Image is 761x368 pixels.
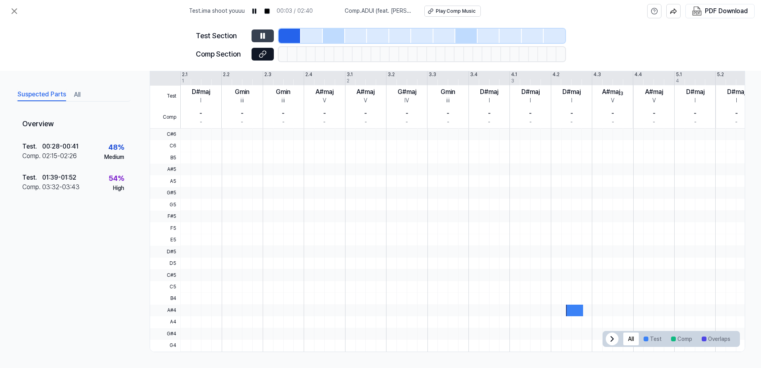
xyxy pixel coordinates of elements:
div: Test . [22,142,42,151]
div: A#maj [602,87,623,97]
span: Comp [150,107,180,128]
span: A4 [150,316,180,328]
div: iii [446,97,450,105]
div: Comp . [22,151,42,161]
div: 3.1 [347,71,353,78]
img: PDF Download [692,6,702,16]
div: 3.2 [388,71,395,78]
span: C#5 [150,269,180,281]
span: Test . ima shoot youuu [189,7,245,15]
span: D5 [150,258,180,269]
div: - [694,118,697,126]
div: - [323,118,326,126]
div: G#maj [398,87,416,97]
button: All [74,88,80,101]
div: iii [240,97,244,105]
button: All [623,333,639,345]
img: share [670,8,677,15]
span: A5 [150,175,180,187]
div: D#maj [192,87,210,97]
div: Gmin [276,87,291,97]
div: 4.1 [511,71,517,78]
button: help [647,4,661,18]
div: - [611,109,614,118]
button: Play Comp Music [424,6,481,17]
div: A#maj [316,87,334,97]
div: A#maj [357,87,375,97]
span: B4 [150,293,180,304]
div: - [447,118,449,126]
div: - [282,118,285,126]
div: V [652,97,656,105]
span: Comp . ADUI (feat. [PERSON_NAME] Ministry) [345,7,415,15]
div: 4 [676,78,679,84]
div: Medium [104,153,124,161]
div: - [735,118,738,126]
div: - [529,118,532,126]
span: E5 [150,234,180,246]
div: 01:39 - 01:52 [42,173,76,182]
div: - [200,118,202,126]
div: 48 % [108,141,124,153]
div: PDF Download [705,6,748,16]
button: Overlaps [697,333,735,345]
span: A#4 [150,305,180,316]
span: Test [150,86,180,107]
button: PDF Download [691,4,749,18]
span: C5 [150,281,180,293]
div: - [570,109,573,118]
div: - [364,109,367,118]
div: - [241,118,243,126]
div: 3 [511,78,514,84]
div: 4.2 [552,71,560,78]
span: F#5 [150,211,180,222]
div: - [323,109,326,118]
div: Comp . [22,182,42,192]
div: Test . [22,173,42,182]
div: - [612,118,614,126]
span: F5 [150,222,180,234]
div: 1 [182,78,184,84]
div: D#maj [562,87,581,97]
button: Test [639,333,666,345]
div: 2.2 [223,71,230,78]
div: 2.1 [182,71,187,78]
div: Gmin [441,87,455,97]
div: 5.1 [676,71,682,78]
div: 2 [347,78,349,84]
div: I [200,97,201,105]
div: 02:15 - 02:26 [42,151,77,161]
div: V [323,97,326,105]
div: 00:03 / 02:40 [277,7,313,15]
div: - [653,118,655,126]
div: - [735,109,738,118]
div: - [570,118,573,126]
span: G#5 [150,187,180,199]
span: B5 [150,152,180,164]
div: IV [404,97,409,105]
div: 00:28 - 00:41 [42,142,78,151]
div: 3.4 [470,71,478,78]
div: D#maj [521,87,540,97]
span: G5 [150,199,180,210]
div: - [529,109,532,118]
div: I [736,97,737,105]
span: G#4 [150,328,180,340]
svg: help [651,7,658,15]
sub: 3 [620,91,623,96]
span: C#6 [150,129,180,140]
div: 03:32 - 03:43 [42,182,80,192]
div: - [447,109,449,118]
button: Comp [666,333,697,345]
div: Gmin [235,87,250,97]
div: - [241,109,244,118]
div: V [364,97,367,105]
div: Overview [16,113,131,136]
button: Suspected Parts [18,88,66,101]
span: C6 [150,140,180,152]
div: - [282,109,285,118]
div: - [488,109,491,118]
div: Test Section [196,30,247,42]
div: D#maj [480,87,498,97]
